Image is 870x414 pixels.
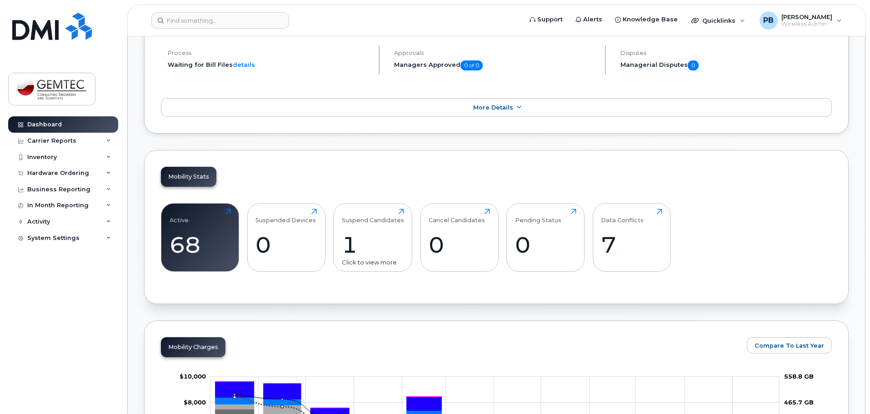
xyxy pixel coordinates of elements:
[342,231,404,258] div: 1
[569,10,609,29] a: Alerts
[180,373,206,380] g: $0
[233,61,255,68] a: details
[685,11,751,30] div: Quicklinks
[781,20,832,28] span: Wireless Admin
[429,209,485,224] div: Cancel Candidates
[620,50,832,56] h4: Disputes
[583,15,602,24] span: Alerts
[515,209,561,224] div: Pending Status
[601,209,662,267] a: Data Conflicts7
[170,209,189,224] div: Active
[180,373,206,380] tspan: $10,000
[168,50,371,56] h4: Process
[515,231,576,258] div: 0
[623,15,678,24] span: Knowledge Base
[609,10,684,29] a: Knowledge Base
[342,209,404,267] a: Suspend Candidates1Click to view more
[151,12,289,29] input: Find something...
[394,60,597,70] h5: Managers Approved
[702,17,735,24] span: Quicklinks
[168,60,371,69] li: Waiting for Bill Files
[473,104,513,111] span: More Details
[763,15,774,26] span: PB
[394,50,597,56] h4: Approvals
[342,209,404,224] div: Suspend Candidates
[753,11,848,30] div: Patricia Boulanger
[515,209,576,267] a: Pending Status0
[781,13,832,20] span: [PERSON_NAME]
[255,209,316,224] div: Suspended Devices
[429,231,490,258] div: 0
[255,231,317,258] div: 0
[784,373,814,380] tspan: 558.8 GB
[184,399,206,406] tspan: $8,000
[688,60,699,70] span: 0
[601,231,662,258] div: 7
[170,209,231,267] a: Active68
[170,231,231,258] div: 68
[747,337,832,354] button: Compare To Last Year
[601,209,644,224] div: Data Conflicts
[184,399,206,406] g: $0
[620,60,832,70] h5: Managerial Disputes
[755,341,824,350] span: Compare To Last Year
[460,60,483,70] span: 0 of 0
[523,10,569,29] a: Support
[784,399,814,406] tspan: 465.7 GB
[255,209,317,267] a: Suspended Devices0
[537,15,563,24] span: Support
[429,209,490,267] a: Cancel Candidates0
[342,258,404,267] div: Click to view more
